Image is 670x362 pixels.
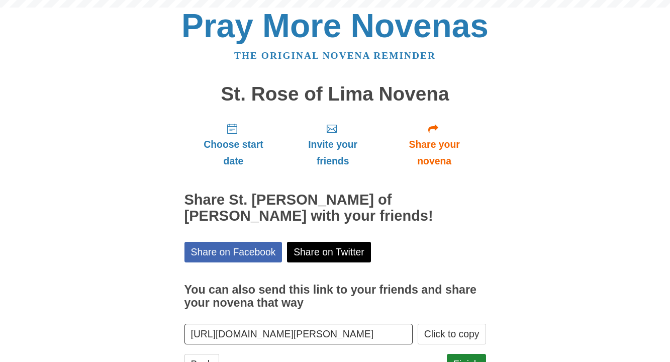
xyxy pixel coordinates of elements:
h1: St. Rose of Lima Novena [184,83,486,105]
span: Choose start date [195,136,273,169]
h2: Share St. [PERSON_NAME] of [PERSON_NAME] with your friends! [184,192,486,224]
a: Share on Twitter [287,242,371,262]
a: Share on Facebook [184,242,282,262]
span: Share your novena [393,136,476,169]
a: Choose start date [184,115,283,174]
a: Invite your friends [282,115,382,174]
button: Click to copy [418,324,486,344]
a: Pray More Novenas [181,7,489,44]
a: Share your novena [383,115,486,174]
h3: You can also send this link to your friends and share your novena that way [184,284,486,309]
span: Invite your friends [293,136,372,169]
a: The original novena reminder [234,50,436,61]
